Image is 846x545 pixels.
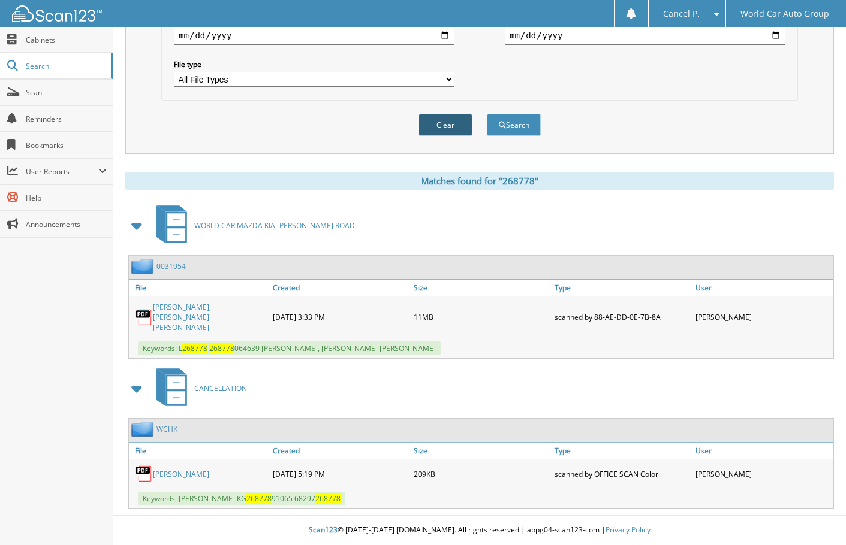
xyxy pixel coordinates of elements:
a: CANCELLATION [149,365,247,412]
span: CANCELLATION [194,383,247,393]
span: Scan123 [309,525,338,535]
a: User [693,443,833,459]
span: Cabinets [26,35,107,45]
span: Bookmarks [26,140,107,150]
span: World Car Auto Group [740,10,829,17]
span: Cancel P. [663,10,700,17]
div: scanned by OFFICE SCAN Color [552,462,693,486]
span: User Reports [26,166,98,177]
span: Scan [26,87,107,98]
a: Type [552,443,693,459]
input: start [174,26,454,45]
a: User [693,280,833,296]
label: File type [174,59,454,69]
a: WCHK [156,424,177,434]
img: folder2.png [131,259,156,274]
button: Search [487,114,541,136]
img: folder2.png [131,422,156,437]
span: Keywords: [PERSON_NAME] KG 91065 68297 [138,492,345,505]
img: PDF.png [135,465,153,483]
a: Privacy Policy [606,525,651,535]
a: 0031954 [156,261,186,271]
a: File [129,280,270,296]
span: 268778 [209,343,234,353]
div: 209KB [411,462,552,486]
div: [PERSON_NAME] [693,299,833,335]
iframe: Chat Widget [786,488,846,545]
a: Created [270,280,411,296]
span: WORLD CAR MAZDA KIA [PERSON_NAME] ROAD [194,220,355,231]
div: [DATE] 3:33 PM [270,299,411,335]
span: 268778 [246,493,272,504]
div: Matches found for "268778" [125,172,834,190]
div: 11MB [411,299,552,335]
button: Clear [419,114,472,136]
span: 268778 [182,343,207,353]
a: Type [552,280,693,296]
div: © [DATE]-[DATE] [DOMAIN_NAME]. All rights reserved | appg04-scan123-com | [113,516,846,545]
span: Reminders [26,114,107,124]
span: 268778 [315,493,341,504]
div: scanned by 88-AE-DD-0E-7B-8A [552,299,693,335]
a: [PERSON_NAME] [153,469,209,479]
img: PDF.png [135,308,153,326]
a: Size [411,280,552,296]
a: WORLD CAR MAZDA KIA [PERSON_NAME] ROAD [149,202,355,249]
span: Keywords: L 064639 [PERSON_NAME], [PERSON_NAME] [PERSON_NAME] [138,341,441,355]
a: Created [270,443,411,459]
a: File [129,443,270,459]
span: Search [26,61,105,71]
a: [PERSON_NAME], [PERSON_NAME] [PERSON_NAME] [153,302,267,332]
div: [DATE] 5:19 PM [270,462,411,486]
a: Size [411,443,552,459]
input: end [505,26,785,45]
span: Help [26,193,107,203]
div: [PERSON_NAME] [693,462,833,486]
span: Announcements [26,219,107,229]
img: scan123-logo-white.svg [12,5,102,22]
